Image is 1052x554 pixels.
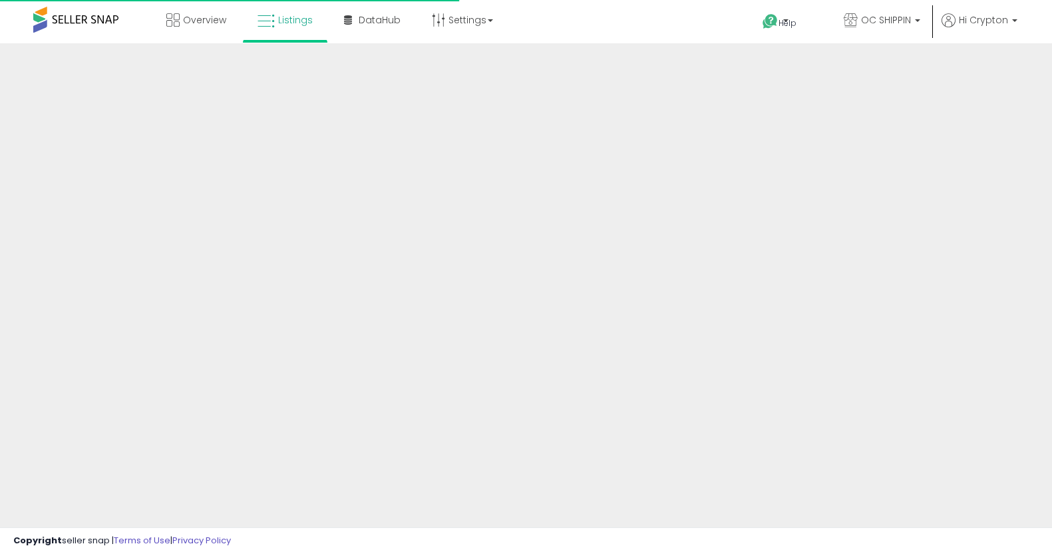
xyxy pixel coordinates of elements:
[762,13,779,30] i: Get Help
[114,534,170,547] a: Terms of Use
[752,3,822,43] a: Help
[942,13,1017,43] a: Hi Crypton
[13,534,62,547] strong: Copyright
[359,13,401,27] span: DataHub
[779,17,796,29] span: Help
[959,13,1008,27] span: Hi Crypton
[278,13,313,27] span: Listings
[172,534,231,547] a: Privacy Policy
[183,13,226,27] span: Overview
[13,535,231,547] div: seller snap | |
[861,13,911,27] span: OC SHIPPIN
